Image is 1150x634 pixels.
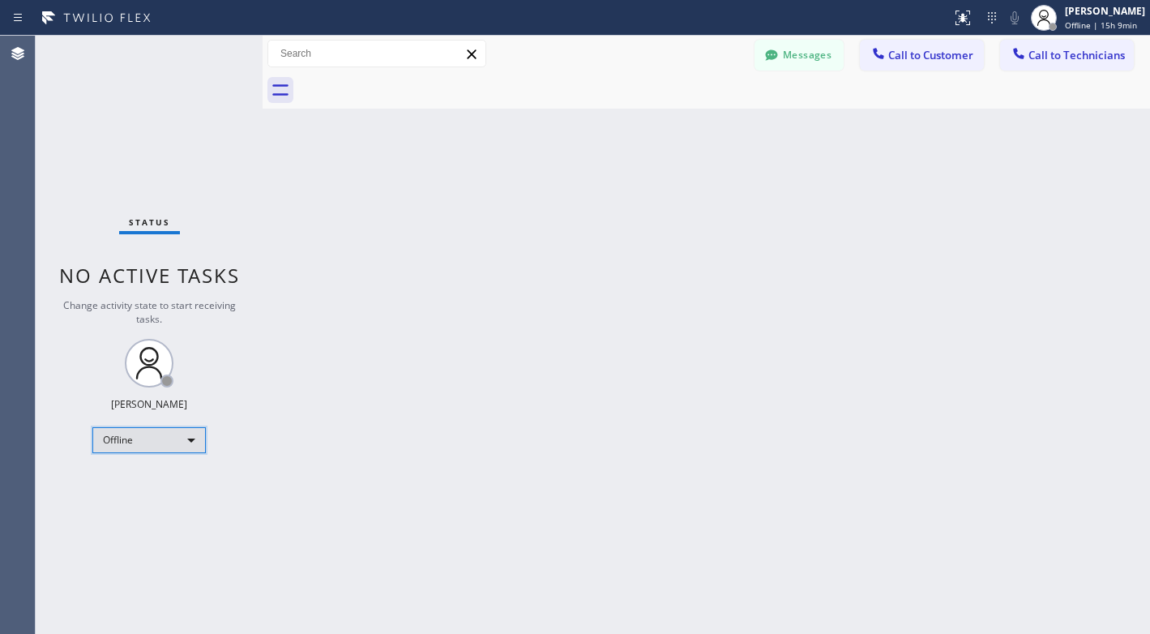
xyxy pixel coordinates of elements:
button: Mute [1003,6,1026,29]
div: [PERSON_NAME] [1065,4,1145,18]
button: Call to Customer [860,40,984,71]
span: Offline | 15h 9min [1065,19,1137,31]
button: Call to Technicians [1000,40,1134,71]
span: Call to Customer [888,48,973,62]
div: [PERSON_NAME] [111,397,187,411]
span: Status [129,216,170,228]
span: No active tasks [59,262,240,289]
div: Offline [92,427,206,453]
span: Change activity state to start receiving tasks. [63,298,236,326]
button: Messages [755,40,844,71]
span: Call to Technicians [1028,48,1125,62]
input: Search [268,41,485,66]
